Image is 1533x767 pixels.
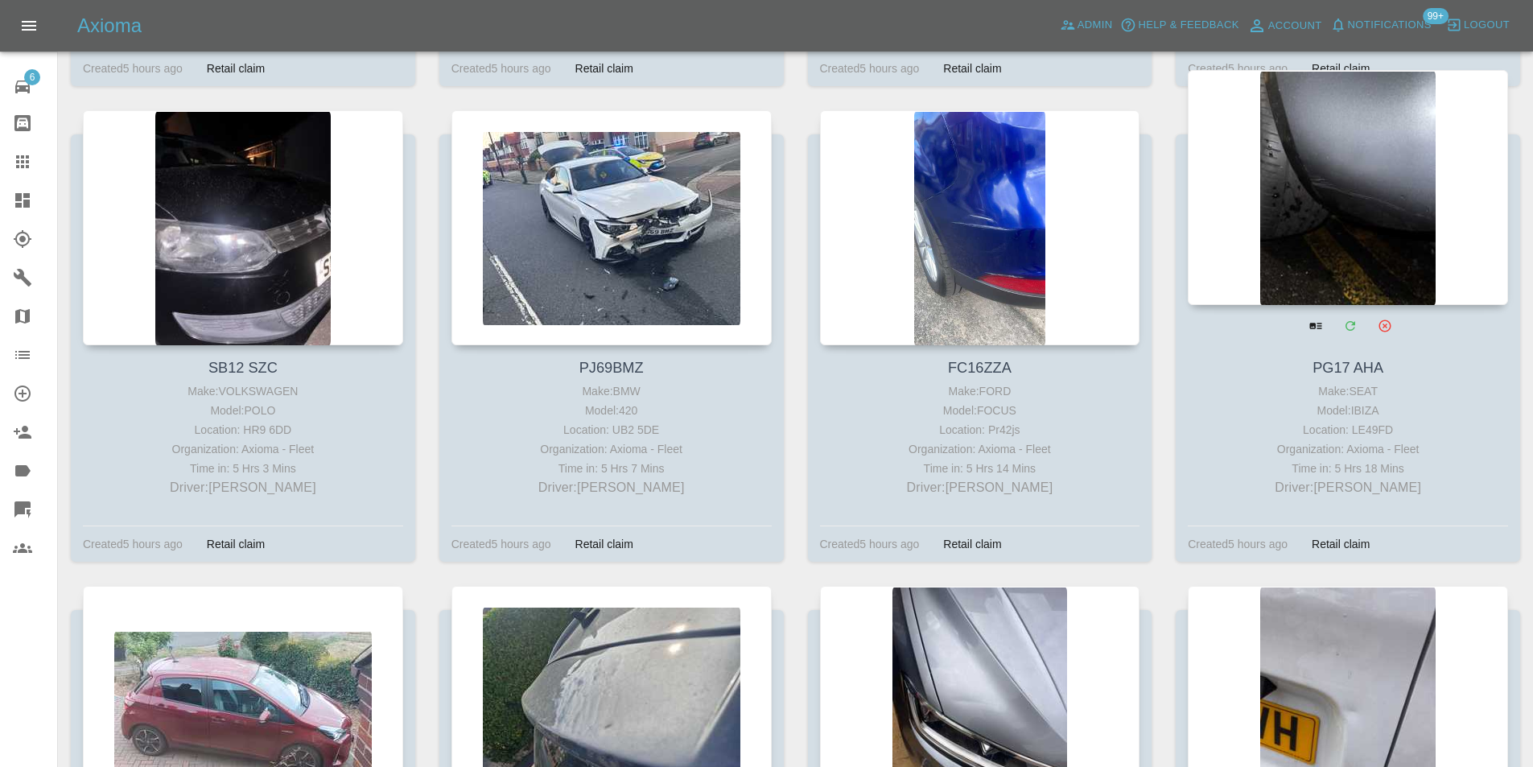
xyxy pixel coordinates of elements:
span: Help & Feedback [1138,16,1238,35]
a: Modify [1333,309,1366,342]
span: Account [1268,17,1322,35]
a: SB12 SZC [208,360,278,376]
div: Make: FORD [824,381,1136,401]
div: Retail claim [931,59,1013,78]
div: Retail claim [1300,59,1382,78]
div: Created 5 hours ago [1188,534,1288,554]
div: Retail claim [1300,534,1382,554]
button: Open drawer [10,6,48,45]
div: Retail claim [931,534,1013,554]
button: Archive [1368,309,1401,342]
div: Created 5 hours ago [1188,59,1288,78]
div: Organization: Axioma - Fleet [1192,439,1504,459]
span: 99+ [1423,8,1449,24]
a: PG17 AHA [1313,360,1383,376]
span: Admin [1078,16,1113,35]
div: Retail claim [195,534,277,554]
p: Driver: [PERSON_NAME] [1192,478,1504,497]
span: Notifications [1348,16,1432,35]
a: View [1299,309,1332,342]
button: Notifications [1326,13,1436,38]
div: Time in: 5 Hrs 3 Mins [87,459,399,478]
div: Created 5 hours ago [451,59,551,78]
div: Organization: Axioma - Fleet [87,439,399,459]
p: Driver: [PERSON_NAME] [824,478,1136,497]
div: Organization: Axioma - Fleet [455,439,768,459]
a: FC16ZZA [948,360,1012,376]
div: Make: SEAT [1192,381,1504,401]
div: Time in: 5 Hrs 18 Mins [1192,459,1504,478]
div: Time in: 5 Hrs 14 Mins [824,459,1136,478]
span: Logout [1464,16,1510,35]
a: Account [1243,13,1326,39]
div: Model: 420 [455,401,768,420]
div: Location: HR9 6DD [87,420,399,439]
p: Driver: [PERSON_NAME] [455,478,768,497]
div: Created 5 hours ago [83,59,183,78]
div: Time in: 5 Hrs 7 Mins [455,459,768,478]
div: Created 5 hours ago [820,534,920,554]
div: Location: LE49FD [1192,420,1504,439]
button: Help & Feedback [1116,13,1242,38]
div: Created 5 hours ago [451,534,551,554]
div: Make: BMW [455,381,768,401]
div: Model: IBIZA [1192,401,1504,420]
button: Logout [1442,13,1514,38]
a: PJ69BMZ [579,360,644,376]
div: Model: POLO [87,401,399,420]
p: Driver: [PERSON_NAME] [87,478,399,497]
a: Admin [1056,13,1117,38]
div: Location: UB2 5DE [455,420,768,439]
div: Retail claim [195,59,277,78]
div: Created 5 hours ago [820,59,920,78]
h5: Axioma [77,13,142,39]
div: Created 5 hours ago [83,534,183,554]
span: 6 [24,69,40,85]
div: Retail claim [563,534,645,554]
div: Make: VOLKSWAGEN [87,381,399,401]
div: Model: FOCUS [824,401,1136,420]
div: Retail claim [563,59,645,78]
div: Organization: Axioma - Fleet [824,439,1136,459]
div: Location: Pr42js [824,420,1136,439]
